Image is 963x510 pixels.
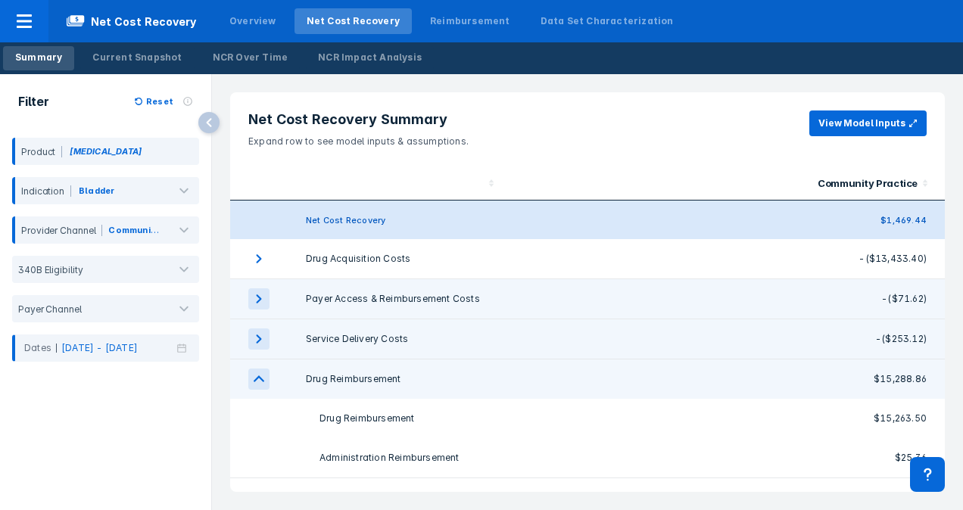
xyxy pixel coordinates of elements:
[288,279,502,319] td: Payer Access & Reimbursement Costs
[554,177,918,189] div: Community Practice
[545,239,945,279] td: -($13,433.40)
[229,14,276,28] div: Overview
[248,328,270,350] button: expand row
[910,457,945,492] div: Contact Support
[201,46,301,70] a: NCR Over Time
[545,438,945,478] td: $25.36
[248,248,270,269] button: expand row
[12,303,82,315] div: Payer Channel
[24,341,138,355] div: Dates
[48,12,214,30] span: Net Cost Recovery
[248,369,270,390] button: expand row
[418,8,522,34] a: Reimbursement
[288,438,502,478] td: Administration Reimbursement
[318,51,422,64] div: NCR Impact Analysis
[217,8,288,34] a: Overview
[61,341,138,355] p: [DATE] - [DATE]
[213,51,288,64] div: NCR Over Time
[108,224,203,235] span: Community Practice
[12,264,83,275] div: 340B Eligibility
[545,359,945,400] td: $15,288.86
[79,184,114,197] div: Bladder
[15,185,71,197] div: Indication
[3,46,74,70] a: Summary
[15,225,102,236] div: Provider Channel
[288,239,502,279] td: Drug Acquisition Costs
[809,110,927,136] button: View Model Inputs
[880,215,927,225] span: $1,469.44
[307,14,400,28] div: Net Cost Recovery
[92,51,182,64] div: Current Snapshot
[295,8,412,34] a: Net Cost Recovery
[248,110,469,129] h3: Net Cost Recovery Summary
[528,8,686,34] a: Data Set Characterization
[430,14,510,28] div: Reimbursement
[541,14,674,28] div: Data Set Characterization
[248,129,469,148] p: Expand row to see model inputs & assumptions.
[545,279,945,319] td: -($71.62)
[18,92,49,110] p: Filter
[545,399,945,438] td: $15,263.50
[230,166,945,478] table: collapsible table
[146,95,173,108] p: Reset
[288,359,502,400] td: Drug Reimbursement
[80,46,194,70] a: Current Snapshot
[288,319,502,359] td: Service Delivery Costs
[288,399,502,438] td: Drug Reimbursement
[545,319,945,359] td: -($253.12)
[134,95,182,108] button: Reset
[15,51,62,64] div: Summary
[288,201,502,240] td: Net Cost Recovery
[248,288,270,309] button: expand row
[306,46,434,70] a: NCR Impact Analysis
